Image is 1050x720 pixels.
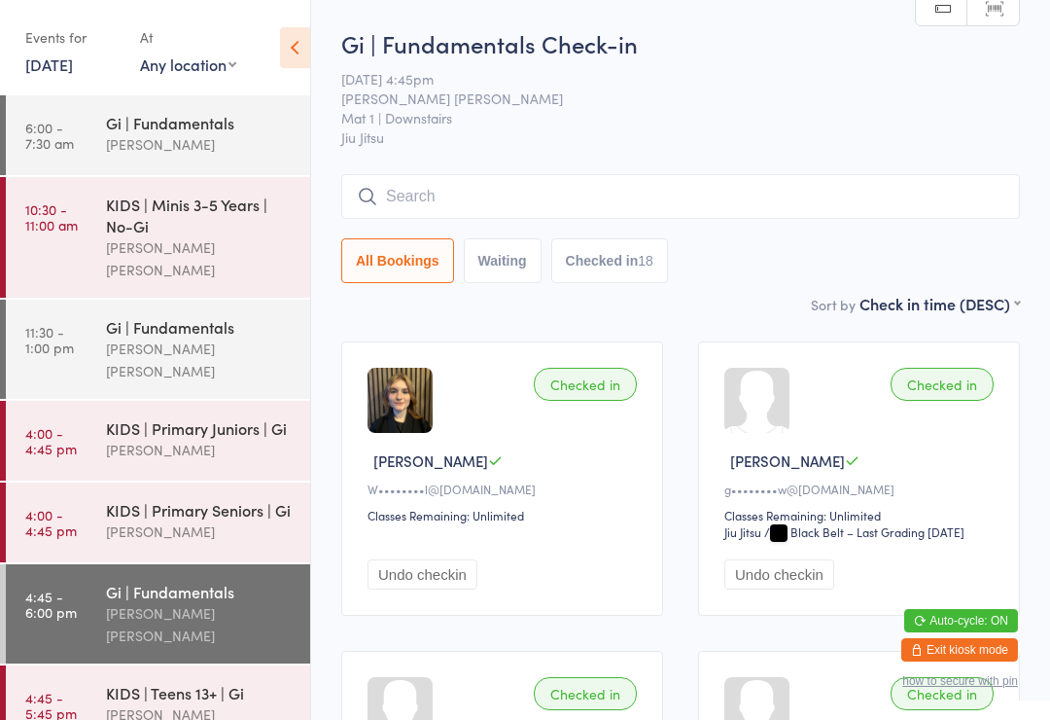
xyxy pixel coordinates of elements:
[106,112,294,133] div: Gi | Fundamentals
[106,417,294,439] div: KIDS | Primary Juniors | Gi
[106,602,294,647] div: [PERSON_NAME] [PERSON_NAME]
[106,682,294,703] div: KIDS | Teens 13+ | Gi
[904,609,1018,632] button: Auto-cycle: ON
[25,21,121,54] div: Events for
[341,27,1020,59] h2: Gi | Fundamentals Check-in
[367,481,643,497] div: W••••••••l@[DOMAIN_NAME]
[341,108,990,127] span: Mat 1 | Downstairs
[25,425,77,456] time: 4:00 - 4:45 pm
[724,481,999,497] div: g••••••••w@[DOMAIN_NAME]
[373,450,488,471] span: [PERSON_NAME]
[551,238,668,283] button: Checked in18
[534,368,637,401] div: Checked in
[106,499,294,521] div: KIDS | Primary Seniors | Gi
[811,295,856,314] label: Sort by
[901,638,1018,662] button: Exit kiosk mode
[534,677,637,710] div: Checked in
[6,177,310,298] a: 10:30 -11:00 amKIDS | Minis 3-5 Years | No-Gi[PERSON_NAME] [PERSON_NAME]
[6,95,310,175] a: 6:00 -7:30 amGi | Fundamentals[PERSON_NAME]
[106,521,294,543] div: [PERSON_NAME]
[106,338,294,382] div: [PERSON_NAME] [PERSON_NAME]
[367,559,477,590] button: Undo checkin
[341,89,990,108] span: [PERSON_NAME] [PERSON_NAME]
[140,21,236,54] div: At
[106,581,294,602] div: Gi | Fundamentals
[25,54,73,75] a: [DATE]
[106,133,294,156] div: [PERSON_NAME]
[341,238,454,283] button: All Bookings
[6,564,310,664] a: 4:45 -6:00 pmGi | Fundamentals[PERSON_NAME] [PERSON_NAME]
[6,483,310,562] a: 4:00 -4:45 pmKIDS | Primary Seniors | Gi[PERSON_NAME]
[6,300,310,399] a: 11:30 -1:00 pmGi | Fundamentals[PERSON_NAME] [PERSON_NAME]
[25,120,74,151] time: 6:00 - 7:30 am
[106,236,294,281] div: [PERSON_NAME] [PERSON_NAME]
[724,523,761,540] div: Jiu Jitsu
[891,677,994,710] div: Checked in
[341,174,1020,219] input: Search
[25,507,77,538] time: 4:00 - 4:45 pm
[724,507,999,523] div: Classes Remaining: Unlimited
[724,559,834,590] button: Undo checkin
[25,324,74,355] time: 11:30 - 1:00 pm
[902,674,1018,688] button: how to secure with pin
[140,54,236,75] div: Any location
[341,69,990,89] span: [DATE] 4:45pm
[764,523,964,540] span: / Black Belt – Last Grading [DATE]
[25,201,78,233] time: 10:30 - 11:00 am
[464,238,542,283] button: Waiting
[859,293,1020,314] div: Check in time (DESC)
[25,589,77,620] time: 4:45 - 6:00 pm
[891,368,994,401] div: Checked in
[730,450,845,471] span: [PERSON_NAME]
[106,439,294,461] div: [PERSON_NAME]
[341,127,1020,147] span: Jiu Jitsu
[367,368,433,433] img: image1723618296.png
[106,194,294,236] div: KIDS | Minis 3-5 Years | No-Gi
[367,507,643,523] div: Classes Remaining: Unlimited
[6,401,310,481] a: 4:00 -4:45 pmKIDS | Primary Juniors | Gi[PERSON_NAME]
[106,316,294,338] div: Gi | Fundamentals
[638,253,653,269] div: 18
